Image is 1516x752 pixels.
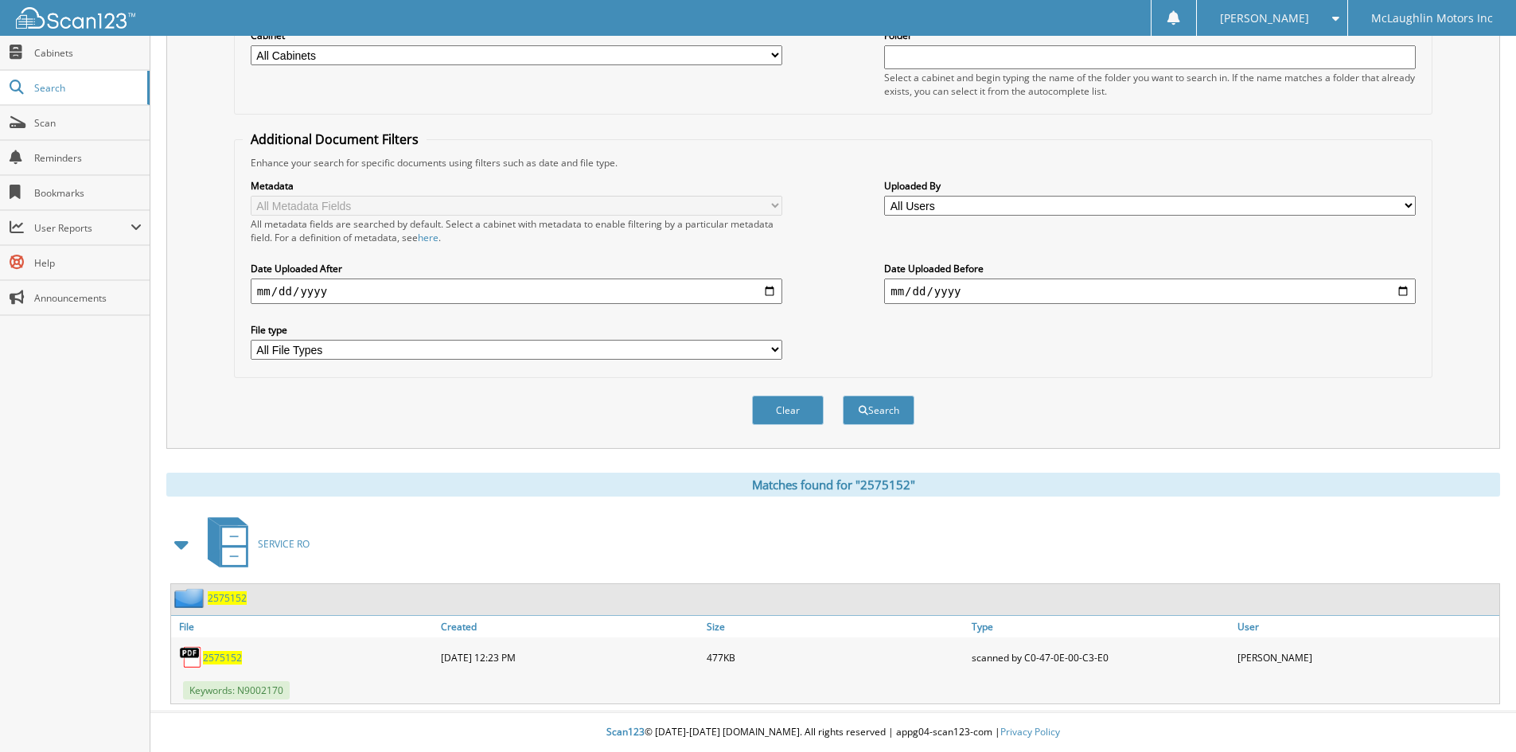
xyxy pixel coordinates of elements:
[243,156,1424,169] div: Enhance your search for specific documents using filters such as date and file type.
[968,641,1233,673] div: scanned by C0-47-0E-00-C3-E0
[208,591,247,605] a: 2575152
[34,221,131,235] span: User Reports
[1436,676,1516,752] iframe: Chat Widget
[34,256,142,270] span: Help
[884,279,1416,304] input: end
[251,217,782,244] div: All metadata fields are searched by default. Select a cabinet with metadata to enable filtering b...
[34,186,142,200] span: Bookmarks
[243,131,427,148] legend: Additional Document Filters
[437,616,703,637] a: Created
[166,473,1500,497] div: Matches found for "2575152"
[16,7,135,29] img: scan123-logo-white.svg
[34,151,142,165] span: Reminders
[752,395,824,425] button: Clear
[251,179,782,193] label: Metadata
[34,116,142,130] span: Scan
[150,713,1516,752] div: © [DATE]-[DATE] [DOMAIN_NAME]. All rights reserved | appg04-scan123-com |
[174,588,208,608] img: folder2.png
[34,291,142,305] span: Announcements
[251,279,782,304] input: start
[703,616,968,637] a: Size
[34,81,139,95] span: Search
[258,537,310,551] span: SERVICE RO
[251,323,782,337] label: File type
[884,262,1416,275] label: Date Uploaded Before
[437,641,703,673] div: [DATE] 12:23 PM
[183,681,290,699] span: Keywords: N9002170
[884,71,1416,98] div: Select a cabinet and begin typing the name of the folder you want to search in. If the name match...
[203,651,242,664] a: 2575152
[968,616,1233,637] a: Type
[171,616,437,637] a: File
[1233,641,1499,673] div: [PERSON_NAME]
[1220,14,1309,23] span: [PERSON_NAME]
[1371,14,1493,23] span: McLaughlin Motors Inc
[843,395,914,425] button: Search
[1233,616,1499,637] a: User
[418,231,438,244] a: here
[198,512,310,575] a: SERVICE RO
[1000,725,1060,738] a: Privacy Policy
[251,262,782,275] label: Date Uploaded After
[606,725,645,738] span: Scan123
[703,641,968,673] div: 477KB
[884,179,1416,193] label: Uploaded By
[34,46,142,60] span: Cabinets
[179,645,203,669] img: PDF.png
